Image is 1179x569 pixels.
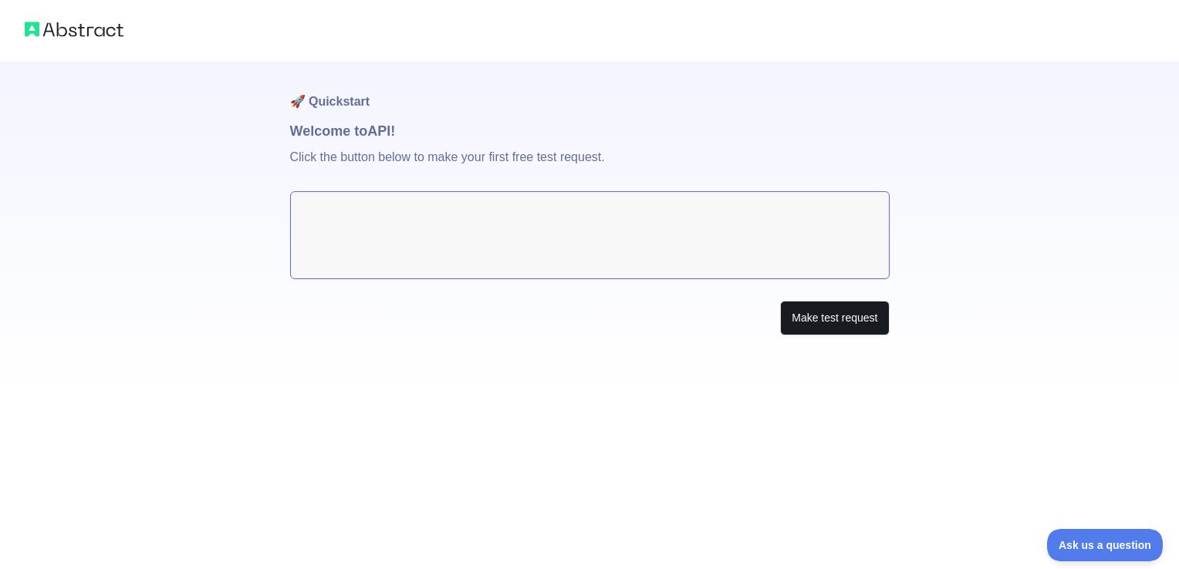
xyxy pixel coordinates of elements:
button: Make test request [780,301,889,335]
p: Click the button below to make your first free test request. [290,142,890,191]
h1: 🚀 Quickstart [290,62,890,120]
h1: Welcome to API! [290,120,890,142]
iframe: Toggle Customer Support [1047,529,1164,561]
img: Abstract logo [25,19,123,40]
